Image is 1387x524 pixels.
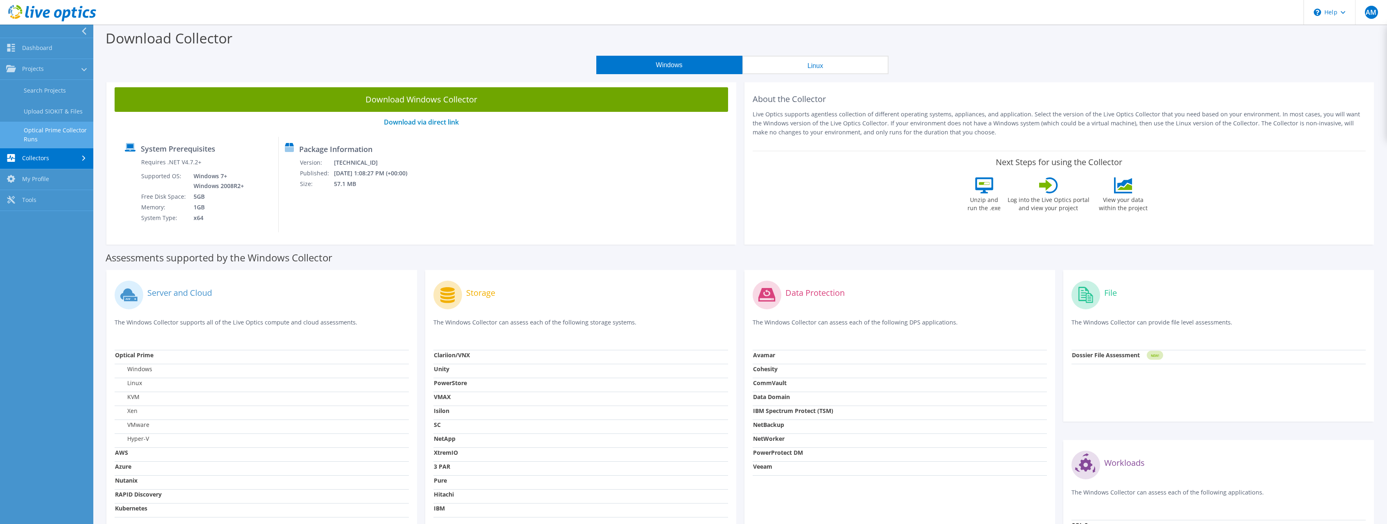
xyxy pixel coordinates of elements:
label: System Prerequisites [141,145,215,153]
label: Workloads [1104,459,1145,467]
strong: RAPID Discovery [115,490,162,498]
label: Server and Cloud [147,289,212,297]
strong: VMAX [434,393,451,401]
p: Live Optics supports agentless collection of different operating systems, appliances, and applica... [753,110,1366,137]
strong: SC [434,421,441,429]
p: The Windows Collector can provide file level assessments. [1071,318,1366,335]
tspan: NEW! [1150,353,1159,358]
strong: PowerStore [434,379,467,387]
strong: Avamar [753,351,775,359]
label: Download Collector [106,29,232,48]
td: Memory: [141,202,187,213]
td: 5GB [187,191,246,202]
label: Linux [115,379,142,387]
button: Linux [742,56,889,74]
strong: Veeam [753,463,772,470]
td: 57.1 MB [334,179,418,189]
strong: Nutanix [115,476,138,484]
label: Assessments supported by the Windows Collector [106,254,332,262]
td: Free Disk Space: [141,191,187,202]
label: Unzip and run the .exe [965,193,1003,212]
strong: Cohesity [753,365,778,373]
strong: Data Domain [753,393,790,401]
label: View your data within the project [1094,193,1153,212]
label: KVM [115,393,140,401]
p: The Windows Collector can assess each of the following applications. [1071,488,1366,505]
strong: IBM Spectrum Protect (TSM) [753,407,833,415]
td: [TECHNICAL_ID] [334,157,418,168]
label: VMware [115,421,149,429]
h2: About the Collector [753,94,1366,104]
strong: Kubernetes [115,504,147,512]
strong: Clariion/VNX [434,351,470,359]
label: Data Protection [785,289,845,297]
strong: Isilon [434,407,449,415]
strong: PowerProtect DM [753,449,803,456]
label: Xen [115,407,138,415]
td: System Type: [141,213,187,223]
td: Version: [300,157,334,168]
strong: Pure [434,476,447,484]
p: The Windows Collector can assess each of the following storage systems. [433,318,728,335]
label: Hyper-V [115,435,149,443]
strong: NetApp [434,435,456,442]
strong: Hitachi [434,490,454,498]
td: [DATE] 1:08:27 PM (+00:00) [334,168,418,179]
td: 1GB [187,202,246,213]
a: Download Windows Collector [115,87,728,112]
strong: Unity [434,365,449,373]
label: Next Steps for using the Collector [996,157,1122,167]
label: Requires .NET V4.7.2+ [141,158,201,166]
label: File [1104,289,1117,297]
button: Windows [596,56,742,74]
strong: Azure [115,463,131,470]
strong: NetBackup [753,421,784,429]
strong: Dossier File Assessment [1072,351,1140,359]
label: Storage [466,289,495,297]
td: Published: [300,168,334,179]
strong: NetWorker [753,435,785,442]
p: The Windows Collector can assess each of the following DPS applications. [753,318,1047,335]
strong: Optical Prime [115,351,153,359]
svg: \n [1314,9,1321,16]
p: The Windows Collector supports all of the Live Optics compute and cloud assessments. [115,318,409,335]
a: Download via direct link [384,118,459,127]
label: Package Information [299,145,372,153]
strong: AWS [115,449,128,456]
strong: CommVault [753,379,787,387]
strong: 3 PAR [434,463,450,470]
td: Supported OS: [141,171,187,191]
td: x64 [187,213,246,223]
label: Windows [115,365,152,373]
span: AM [1365,6,1378,19]
strong: XtremIO [434,449,458,456]
td: Size: [300,179,334,189]
strong: IBM [434,504,445,512]
td: Windows 7+ Windows 2008R2+ [187,171,246,191]
label: Log into the Live Optics portal and view your project [1007,193,1090,212]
